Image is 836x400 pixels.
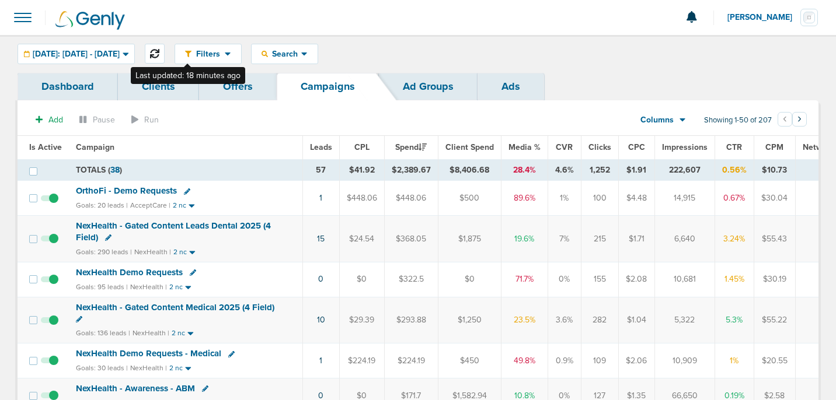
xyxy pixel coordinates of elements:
[581,159,618,181] td: 1,252
[169,283,183,292] small: 2 nc
[268,49,301,59] span: Search
[76,329,130,338] small: Goals: 136 leads |
[754,343,795,378] td: $20.55
[588,142,611,152] span: Clicks
[618,159,654,181] td: $1.91
[319,356,322,366] a: 1
[581,181,618,216] td: 100
[618,262,654,297] td: $2.08
[438,343,501,378] td: $450
[339,297,384,343] td: $29.39
[715,262,754,297] td: 1.45%
[76,142,114,152] span: Campaign
[792,112,807,127] button: Go to next page
[654,262,715,297] td: 10,681
[339,216,384,262] td: $24.54
[354,142,370,152] span: CPL
[318,274,323,284] a: 0
[501,343,548,378] td: 49.8%
[715,159,754,181] td: 0.56%
[501,297,548,343] td: 23.5%
[29,111,69,128] button: Add
[715,297,754,343] td: 5.3%
[339,262,384,297] td: $0
[76,248,132,257] small: Goals: 290 leads |
[438,181,501,216] td: $500
[726,142,742,152] span: CTR
[548,181,581,216] td: 1%
[654,216,715,262] td: 6,640
[134,248,171,256] small: NexHealth |
[18,73,118,100] a: Dashboard
[715,216,754,262] td: 3.24%
[501,216,548,262] td: 19.6%
[654,297,715,343] td: 5,322
[754,262,795,297] td: $30.19
[438,159,501,181] td: $8,406.68
[618,343,654,378] td: $2.06
[76,220,271,243] span: NexHealth - Gated Content Leads Dental 2025 (4 Field)
[754,159,795,181] td: $10.73
[654,181,715,216] td: 14,915
[48,115,63,125] span: Add
[76,348,221,359] span: NexHealth Demo Requests - Medical
[438,262,501,297] td: $0
[173,248,187,257] small: 2 nc
[55,11,125,30] img: Genly
[69,159,302,181] td: TOTALS ( )
[654,159,715,181] td: 222,607
[395,142,427,152] span: Spend
[508,142,541,152] span: Media %
[339,159,384,181] td: $41.92
[548,297,581,343] td: 3.6%
[715,343,754,378] td: 1%
[130,201,170,209] small: AcceptCare |
[715,181,754,216] td: 0.67%
[76,364,128,373] small: Goals: 30 leads |
[131,67,245,84] div: Last updated: 18 minutes ago
[618,297,654,343] td: $1.04
[130,283,167,291] small: NexHealth |
[581,297,618,343] td: 282
[581,216,618,262] td: 215
[133,329,169,337] small: NexHealth |
[628,142,645,152] span: CPC
[384,297,438,343] td: $293.88
[29,142,62,152] span: Is Active
[727,13,800,22] span: [PERSON_NAME]
[33,50,120,58] span: [DATE]: [DATE] - [DATE]
[76,185,177,196] span: OrthoFi - Demo Requests
[618,216,654,262] td: $1.71
[76,383,195,394] span: NexHealth - Awareness - ABM
[754,297,795,343] td: $55.22
[445,142,494,152] span: Client Spend
[339,343,384,378] td: $224.19
[319,193,322,203] a: 1
[640,114,674,126] span: Columns
[317,234,325,244] a: 15
[76,201,128,210] small: Goals: 20 leads |
[754,181,795,216] td: $30.04
[778,114,807,128] ul: Pagination
[191,49,225,59] span: Filters
[581,343,618,378] td: 109
[581,262,618,297] td: 155
[548,159,581,181] td: 4.6%
[379,73,478,100] a: Ad Groups
[501,181,548,216] td: 89.6%
[110,165,120,175] span: 38
[76,302,274,313] span: NexHealth - Gated Content Medical 2025 (4 Field)
[501,262,548,297] td: 71.7%
[384,181,438,216] td: $448.06
[339,181,384,216] td: $448.06
[118,73,199,100] a: Clients
[548,262,581,297] td: 0%
[310,142,332,152] span: Leads
[754,216,795,262] td: $55.43
[501,159,548,181] td: 28.4%
[277,73,379,100] a: Campaigns
[662,142,708,152] span: Impressions
[130,364,167,372] small: NexHealth |
[302,159,339,181] td: 57
[173,201,186,210] small: 2 nc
